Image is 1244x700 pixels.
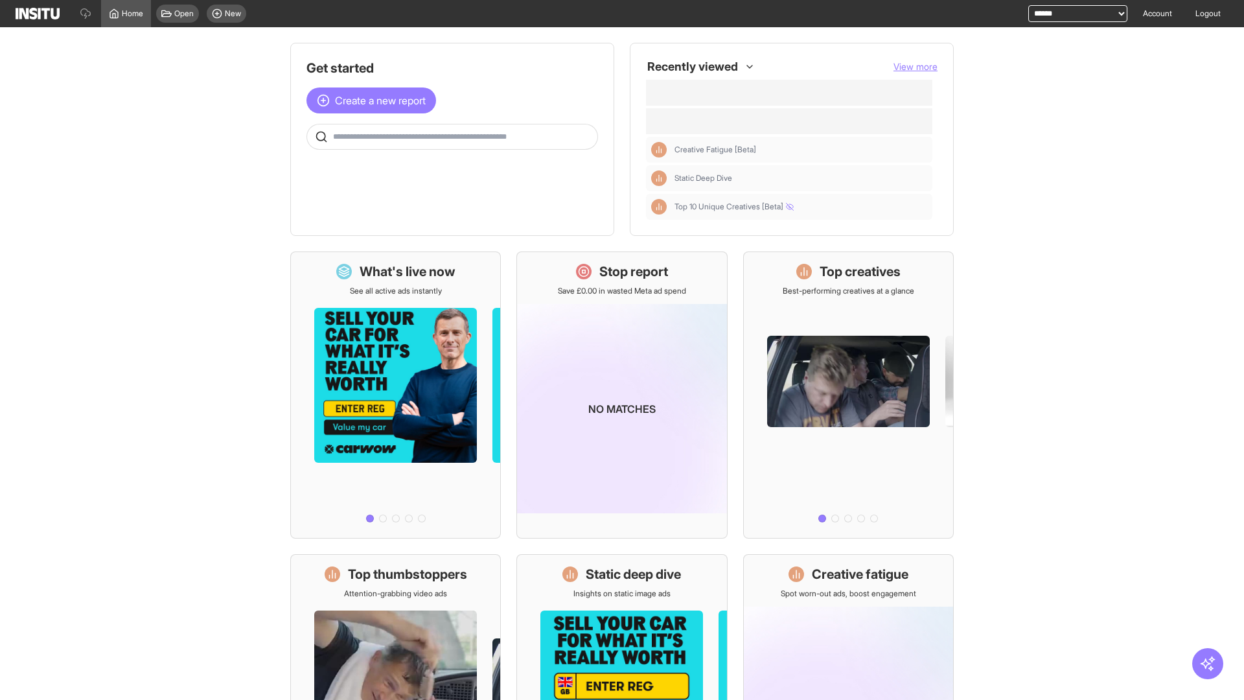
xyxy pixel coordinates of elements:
[16,8,60,19] img: Logo
[517,304,726,513] img: coming-soon-gradient_kfitwp.png
[350,286,442,296] p: See all active ads instantly
[783,286,914,296] p: Best-performing creatives at a glance
[586,565,681,583] h1: Static deep dive
[674,145,756,155] span: Creative Fatigue [Beta]
[893,60,938,73] button: View more
[651,142,667,157] div: Insights
[820,262,901,281] h1: Top creatives
[225,8,241,19] span: New
[893,61,938,72] span: View more
[573,589,671,599] p: Insights on static image ads
[674,202,927,212] span: Top 10 Unique Creatives [Beta]
[516,251,727,539] a: Stop reportSave £0.00 in wasted Meta ad spendNo matches
[674,145,927,155] span: Creative Fatigue [Beta]
[306,59,598,77] h1: Get started
[743,251,954,539] a: Top creativesBest-performing creatives at a glance
[290,251,501,539] a: What's live nowSee all active ads instantly
[335,93,426,108] span: Create a new report
[122,8,143,19] span: Home
[674,173,732,183] span: Static Deep Dive
[674,202,794,212] span: Top 10 Unique Creatives [Beta]
[174,8,194,19] span: Open
[588,401,656,417] p: No matches
[344,589,447,599] p: Attention-grabbing video ads
[360,262,455,281] h1: What's live now
[674,173,927,183] span: Static Deep Dive
[306,87,436,113] button: Create a new report
[348,565,467,583] h1: Top thumbstoppers
[599,262,668,281] h1: Stop report
[558,286,686,296] p: Save £0.00 in wasted Meta ad spend
[651,170,667,186] div: Insights
[651,199,667,215] div: Insights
